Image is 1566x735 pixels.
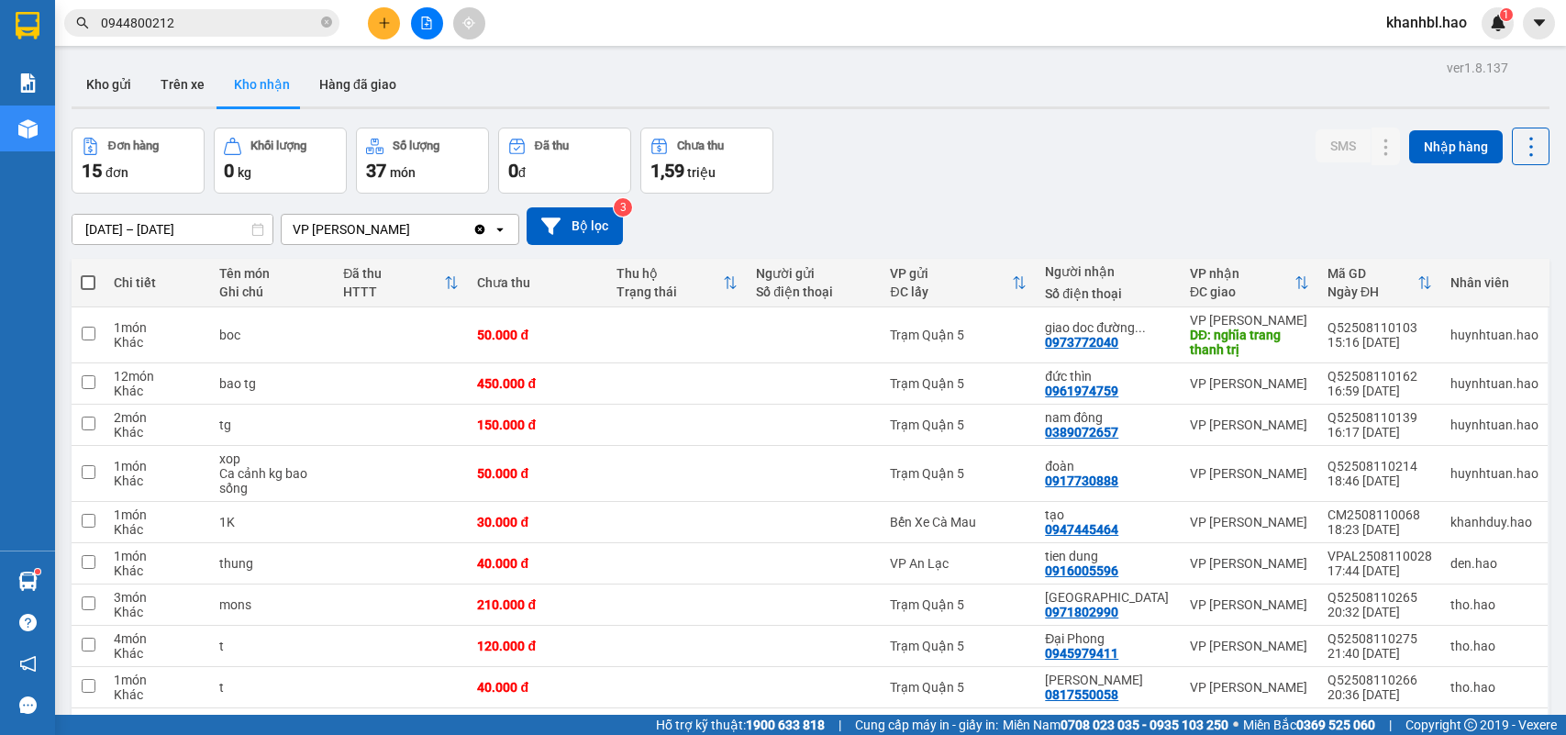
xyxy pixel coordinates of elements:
th: Toggle SortBy [881,259,1036,307]
button: Bộ lọc [527,207,623,245]
div: phú yên [1045,590,1172,605]
div: Trạm Quận 5 [890,680,1027,695]
div: Thu hộ [616,266,723,281]
div: den.hao [1450,556,1538,571]
div: VP [PERSON_NAME] [1190,556,1309,571]
strong: 0708 023 035 - 0935 103 250 [1061,718,1228,732]
div: giao doc đường bên phu Lộc nghia trang thanh trị soc trang [1045,320,1172,335]
th: Toggle SortBy [334,259,468,307]
div: Khác [114,335,201,350]
div: Trạm Quận 5 [890,418,1027,432]
div: 20:36 [DATE] [1327,687,1432,702]
div: Số điện thoại [756,284,872,299]
button: Số lượng37món [356,128,489,194]
strong: 0369 525 060 [1296,718,1375,732]
div: Khác [114,646,201,661]
div: 1 món [114,459,201,473]
button: Khối lượng0kg [214,128,347,194]
div: Q52508110275 [1327,631,1432,646]
button: Hàng đã giao [305,62,411,106]
div: 0916005596 [1045,563,1118,578]
span: món [390,165,416,180]
div: Đã thu [343,266,444,281]
div: 0947445464 [1045,522,1118,537]
div: ĐC lấy [890,284,1012,299]
div: huynhtuan.hao [1450,376,1538,391]
div: Phượng Hồng [1045,673,1172,687]
span: search [76,17,89,29]
div: Chi tiết [114,275,201,290]
input: Selected VP Bạc Liêu. [412,220,414,239]
span: Cung cấp máy in - giấy in: [855,715,998,735]
span: message [19,696,37,714]
span: kg [238,165,251,180]
div: Q52508110265 [1327,590,1432,605]
div: 4 món [114,631,201,646]
div: Khối lượng [250,139,306,152]
div: nam đông [1045,410,1172,425]
button: Nhập hàng [1409,130,1503,163]
span: Miền Bắc [1243,715,1375,735]
span: 37 [366,160,386,182]
span: caret-down [1531,15,1548,31]
div: 15:16 [DATE] [1327,335,1432,350]
div: 1K [219,515,325,529]
div: Q52508110283 [1327,714,1432,729]
img: warehouse-icon [18,119,38,139]
img: icon-new-feature [1490,15,1506,31]
div: Đơn hàng [108,139,159,152]
div: Khác [114,605,201,619]
span: Miền Nam [1003,715,1228,735]
span: aim [462,17,475,29]
div: Nhân viên [1450,275,1538,290]
span: ⚪️ [1233,721,1238,729]
div: t [219,639,325,653]
div: Ca cảnh kg bao sống [219,466,325,496]
span: đơn [106,165,128,180]
div: 21:40 [DATE] [1327,646,1432,661]
sup: 3 [614,198,632,217]
div: 17:44 [DATE] [1327,563,1432,578]
div: 18:46 [DATE] [1327,473,1432,488]
img: solution-icon [18,73,38,93]
div: CM2508110068 [1327,507,1432,522]
div: Trạm Quận 5 [890,376,1027,391]
div: huynhtuan.hao [1450,466,1538,481]
div: VP [PERSON_NAME] [1190,515,1309,529]
div: Q52508110266 [1327,673,1432,687]
div: 450.000 đ [477,376,598,391]
div: tien dung [1045,549,1172,563]
div: 0817550058 [1045,687,1118,702]
sup: 1 [35,569,40,574]
div: VP An Lạc [890,556,1027,571]
div: Số điện thoại [1045,286,1172,301]
div: Người gửi [756,266,872,281]
button: Kho nhận [219,62,305,106]
button: Kho gửi [72,62,146,106]
button: plus [368,7,400,39]
div: Trạm Quận 5 [890,597,1027,612]
th: Toggle SortBy [1181,259,1318,307]
div: VP [PERSON_NAME] [1190,418,1309,432]
span: close-circle [321,15,332,32]
div: 16:17 [DATE] [1327,425,1432,440]
div: đoàn [1045,459,1172,473]
div: Khác [114,687,201,702]
div: 0389072657 [1045,425,1118,440]
div: Đã thu [535,139,569,152]
img: logo-vxr [16,12,39,39]
div: 1 món [114,673,201,687]
div: 0945979411 [1045,646,1118,661]
div: Khác [114,563,201,578]
div: 2 món [114,410,201,425]
div: VP nhận [1190,266,1294,281]
div: huynhtuan.hao [1450,418,1538,432]
div: Trạm Quận 5 [890,328,1027,342]
div: 150.000 đ [477,418,598,432]
span: file-add [420,17,433,29]
div: 18:23 [DATE] [1327,522,1432,537]
div: 16:59 [DATE] [1327,384,1432,398]
th: Toggle SortBy [1318,259,1441,307]
div: 50.000 đ [477,328,598,342]
div: huynhtuan.hao [1450,328,1538,342]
